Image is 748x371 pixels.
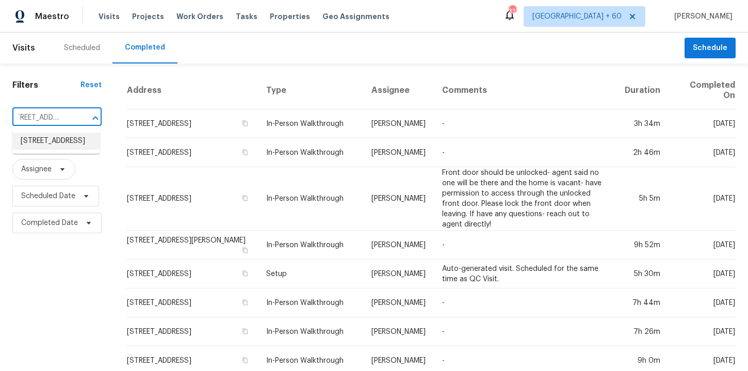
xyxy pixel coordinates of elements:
[434,260,616,288] td: Auto-generated visit. Scheduled for the same time as QC Visit.
[669,167,736,231] td: [DATE]
[258,167,363,231] td: In-Person Walkthrough
[616,72,669,109] th: Duration
[258,72,363,109] th: Type
[258,317,363,346] td: In-Person Walkthrough
[12,37,35,59] span: Visits
[126,109,258,138] td: [STREET_ADDRESS]
[240,148,250,157] button: Copy Address
[126,231,258,260] td: [STREET_ADDRESS][PERSON_NAME]
[35,11,69,22] span: Maestro
[258,231,363,260] td: In-Person Walkthrough
[363,72,434,109] th: Assignee
[363,317,434,346] td: [PERSON_NAME]
[616,109,669,138] td: 3h 34m
[240,269,250,278] button: Copy Address
[363,138,434,167] td: [PERSON_NAME]
[669,72,736,109] th: Completed On
[240,327,250,336] button: Copy Address
[126,138,258,167] td: [STREET_ADDRESS]
[509,6,516,17] div: 327
[363,260,434,288] td: [PERSON_NAME]
[88,111,103,125] button: Close
[126,288,258,317] td: [STREET_ADDRESS]
[258,138,363,167] td: In-Person Walkthrough
[64,43,100,53] div: Scheduled
[12,133,100,150] li: [STREET_ADDRESS]
[12,110,73,126] input: Search for an address...
[363,231,434,260] td: [PERSON_NAME]
[669,109,736,138] td: [DATE]
[176,11,223,22] span: Work Orders
[240,298,250,307] button: Copy Address
[258,109,363,138] td: In-Person Walkthrough
[669,260,736,288] td: [DATE]
[685,38,736,59] button: Schedule
[532,11,622,22] span: [GEOGRAPHIC_DATA] + 60
[21,164,52,174] span: Assignee
[434,167,616,231] td: Front door should be unlocked- agent said no one will be there and the home is vacant- have permi...
[236,13,257,20] span: Tasks
[434,109,616,138] td: -
[693,42,727,55] span: Schedule
[12,80,80,90] h1: Filters
[80,80,102,90] div: Reset
[240,119,250,128] button: Copy Address
[126,72,258,109] th: Address
[21,191,75,201] span: Scheduled Date
[616,167,669,231] td: 5h 5m
[434,317,616,346] td: -
[363,109,434,138] td: [PERSON_NAME]
[434,138,616,167] td: -
[434,288,616,317] td: -
[126,317,258,346] td: [STREET_ADDRESS]
[363,288,434,317] td: [PERSON_NAME]
[669,317,736,346] td: [DATE]
[99,11,120,22] span: Visits
[616,138,669,167] td: 2h 46m
[363,167,434,231] td: [PERSON_NAME]
[434,231,616,260] td: -
[669,288,736,317] td: [DATE]
[258,260,363,288] td: Setup
[270,11,310,22] span: Properties
[132,11,164,22] span: Projects
[616,288,669,317] td: 7h 44m
[669,138,736,167] td: [DATE]
[616,260,669,288] td: 5h 30m
[126,167,258,231] td: [STREET_ADDRESS]
[670,11,733,22] span: [PERSON_NAME]
[21,218,78,228] span: Completed Date
[322,11,389,22] span: Geo Assignments
[434,72,616,109] th: Comments
[616,231,669,260] td: 9h 52m
[240,356,250,365] button: Copy Address
[669,231,736,260] td: [DATE]
[616,317,669,346] td: 7h 26m
[240,246,250,255] button: Copy Address
[258,288,363,317] td: In-Person Walkthrough
[125,42,165,53] div: Completed
[240,193,250,203] button: Copy Address
[126,260,258,288] td: [STREET_ADDRESS]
